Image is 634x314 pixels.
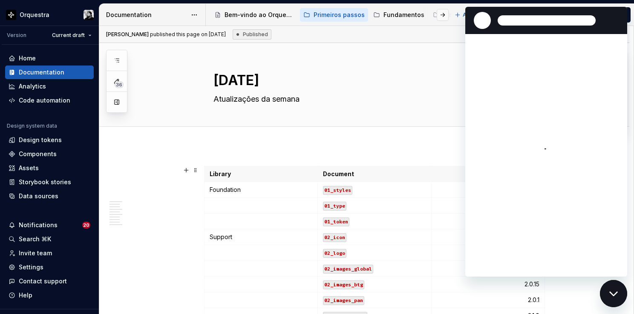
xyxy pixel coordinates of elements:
a: Home [5,51,94,65]
div: Bem-vindo ao Orquestra! [225,11,295,19]
div: Invite team [19,249,52,257]
img: 2d16a307-6340-4442-b48d-ad77c5bc40e7.png [6,10,16,20]
code: 01_type [323,202,346,211]
a: Documentation [5,66,94,79]
a: Invite team [5,246,94,260]
div: Code automation [19,96,70,105]
code: 02_logo [323,249,346,258]
code: 01_styles [323,186,352,195]
div: Design tokens [19,136,62,144]
a: Components [5,147,94,161]
code: 02_images_btg [323,280,364,289]
a: Analytics [5,80,94,93]
div: Fundamentos [383,11,424,19]
p: 2.40 [437,217,539,226]
button: Search ⌘K [5,232,94,246]
img: Lucas Angelo Marim [84,10,94,20]
code: 02_icon [323,233,346,242]
p: 2.0.15 [437,280,539,288]
div: Page tree [211,6,450,23]
p: 2.0.14 [437,264,539,273]
span: 36 [115,81,124,88]
div: Search ⌘K [19,235,51,243]
button: Add [452,9,484,21]
button: Current draft [48,29,95,41]
div: Notifications [19,221,58,229]
span: published this page on [DATE] [106,31,226,38]
code: 02_images_pan [323,296,364,305]
a: Storybook stories [5,175,94,189]
code: 02_images_global [323,265,373,274]
span: Add [463,11,473,18]
div: Storybook stories [19,178,71,186]
p: 3.1.1 [437,201,539,210]
div: Published [233,29,271,40]
a: Code automation [5,94,94,107]
iframe: Janela de mensagens [465,7,627,277]
button: Notifications20 [5,218,94,232]
div: Primeiros passos [314,11,365,19]
p: 2.2.6 [437,248,539,257]
button: Contact support [5,274,94,288]
code: 01_token [323,217,349,226]
p: 3.5.0 [437,186,539,194]
div: Analytics [19,82,46,91]
div: Components [19,150,57,158]
span: [PERSON_NAME] [106,31,149,37]
iframe: Botão para abrir a janela de mensagens [600,280,627,307]
textarea: Atualizações da semana [212,92,534,106]
a: Fundamentos [370,8,428,22]
span: 20 [82,222,90,228]
button: Help [5,288,94,302]
a: Primeiros passos [300,8,368,22]
div: Documentation [19,68,64,77]
div: Version [7,32,26,39]
a: Bem-vindo ao Orquestra! [211,8,298,22]
div: Help [19,291,32,300]
div: Documentation [106,11,187,19]
a: Design tokens [5,133,94,147]
span: Current draft [52,32,85,39]
div: Data sources [19,192,58,200]
a: Data sources [5,189,94,203]
a: Assets [5,161,94,175]
textarea: [DATE] [212,70,534,91]
p: [DATE] [437,233,539,241]
p: Version [437,170,539,178]
div: Home [19,54,36,63]
div: Design system data [7,123,57,129]
p: Library [210,170,312,178]
button: OrquestraLucas Angelo Marim [2,6,97,24]
div: Contact support [19,277,67,285]
p: Support [210,233,312,241]
p: 2.0.1 [437,296,539,304]
div: Orquestra [20,11,49,19]
p: Foundation [210,186,312,194]
div: Assets [19,164,39,172]
div: Settings [19,263,43,271]
p: Document [323,170,426,178]
a: Settings [5,260,94,274]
